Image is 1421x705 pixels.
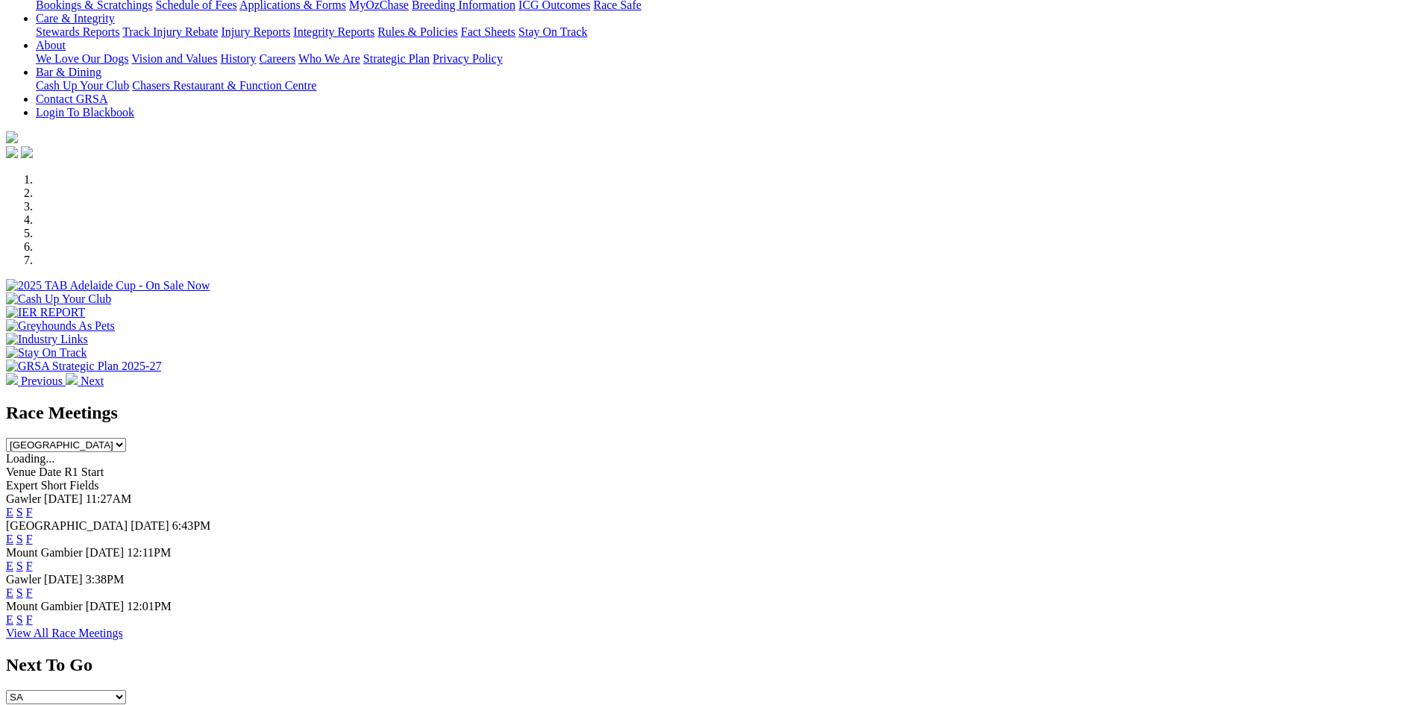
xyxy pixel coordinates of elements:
[127,546,171,559] span: 12:11PM
[36,79,129,92] a: Cash Up Your Club
[377,25,458,38] a: Rules & Policies
[6,586,13,599] a: E
[36,106,134,119] a: Login To Blackbook
[64,466,104,478] span: R1 Start
[131,52,217,65] a: Vision and Values
[6,655,1415,675] h2: Next To Go
[6,466,36,478] span: Venue
[86,573,125,586] span: 3:38PM
[6,492,41,505] span: Gawler
[36,25,1415,39] div: Care & Integrity
[6,373,18,385] img: chevron-left-pager-white.svg
[6,375,66,387] a: Previous
[298,52,360,65] a: Who We Are
[16,560,23,572] a: S
[6,613,13,626] a: E
[66,375,104,387] a: Next
[6,600,83,612] span: Mount Gambier
[172,519,211,532] span: 6:43PM
[36,39,66,51] a: About
[6,533,13,545] a: E
[21,375,63,387] span: Previous
[6,131,18,143] img: logo-grsa-white.png
[221,25,290,38] a: Injury Reports
[21,146,33,158] img: twitter.svg
[127,600,172,612] span: 12:01PM
[6,346,87,360] img: Stay On Track
[122,25,218,38] a: Track Injury Rebate
[36,52,128,65] a: We Love Our Dogs
[6,146,18,158] img: facebook.svg
[36,79,1415,93] div: Bar & Dining
[6,519,128,532] span: [GEOGRAPHIC_DATA]
[518,25,587,38] a: Stay On Track
[44,492,83,505] span: [DATE]
[86,492,132,505] span: 11:27AM
[6,452,54,465] span: Loading...
[66,373,78,385] img: chevron-right-pager-white.svg
[6,306,85,319] img: IER REPORT
[36,93,107,105] a: Contact GRSA
[6,360,161,373] img: GRSA Strategic Plan 2025-27
[6,506,13,518] a: E
[220,52,256,65] a: History
[259,52,295,65] a: Careers
[16,506,23,518] a: S
[293,25,374,38] a: Integrity Reports
[461,25,515,38] a: Fact Sheets
[6,333,88,346] img: Industry Links
[6,279,210,292] img: 2025 TAB Adelaide Cup - On Sale Now
[6,319,115,333] img: Greyhounds As Pets
[39,466,61,478] span: Date
[132,79,316,92] a: Chasers Restaurant & Function Centre
[26,533,33,545] a: F
[86,600,125,612] span: [DATE]
[6,560,13,572] a: E
[36,52,1415,66] div: About
[16,586,23,599] a: S
[81,375,104,387] span: Next
[26,506,33,518] a: F
[6,403,1415,423] h2: Race Meetings
[433,52,503,65] a: Privacy Policy
[16,613,23,626] a: S
[16,533,23,545] a: S
[36,12,115,25] a: Care & Integrity
[6,573,41,586] span: Gawler
[69,479,98,492] span: Fields
[36,25,119,38] a: Stewards Reports
[6,627,123,639] a: View All Race Meetings
[86,546,125,559] span: [DATE]
[26,560,33,572] a: F
[6,479,38,492] span: Expert
[363,52,430,65] a: Strategic Plan
[131,519,169,532] span: [DATE]
[44,573,83,586] span: [DATE]
[6,546,83,559] span: Mount Gambier
[26,613,33,626] a: F
[41,479,67,492] span: Short
[36,66,101,78] a: Bar & Dining
[6,292,111,306] img: Cash Up Your Club
[26,586,33,599] a: F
